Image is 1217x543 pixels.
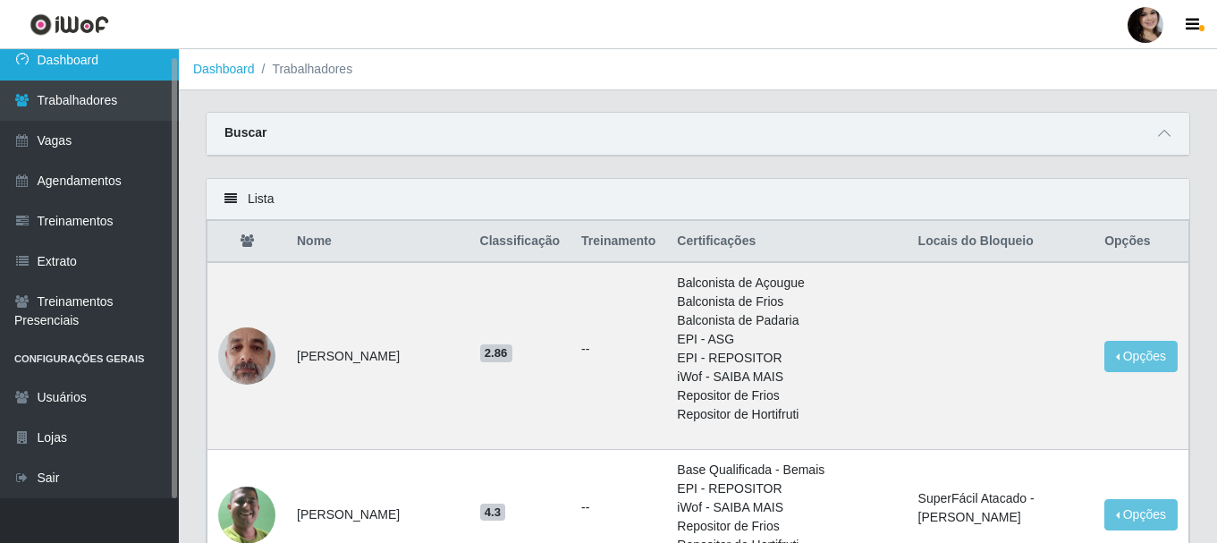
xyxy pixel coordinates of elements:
span: 2.86 [480,344,512,362]
ul: -- [581,498,655,517]
th: Locais do Bloqueio [908,221,1094,263]
li: SuperFácil Atacado - [PERSON_NAME] [918,489,1084,527]
button: Opções [1104,341,1178,372]
li: Repositor de Frios [677,386,896,405]
li: EPI - REPOSITOR [677,349,896,368]
li: iWof - SAIBA MAIS [677,368,896,386]
li: EPI - ASG [677,330,896,349]
li: Balconista de Frios [677,293,896,311]
img: CoreUI Logo [30,13,109,36]
th: Classificação [469,221,571,263]
button: Opções [1104,499,1178,530]
th: Certificações [666,221,907,263]
th: Treinamento [570,221,666,263]
td: [PERSON_NAME] [286,262,469,450]
li: EPI - REPOSITOR [677,479,896,498]
th: Nome [286,221,469,263]
li: Repositor de Hortifruti [677,405,896,424]
li: Repositor de Frios [677,517,896,536]
li: Trabalhadores [255,60,353,79]
li: Balconista de Padaria [677,311,896,330]
ul: -- [581,340,655,359]
li: Balconista de Açougue [677,274,896,293]
span: 4.3 [480,504,506,522]
strong: Buscar [224,125,266,140]
div: Lista [207,179,1189,220]
nav: breadcrumb [179,49,1217,90]
li: iWof - SAIBA MAIS [677,498,896,517]
li: Base Qualificada - Bemais [677,461,896,479]
a: Dashboard [193,62,255,76]
th: Opções [1094,221,1188,263]
img: 1701972182792.jpeg [218,318,275,394]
